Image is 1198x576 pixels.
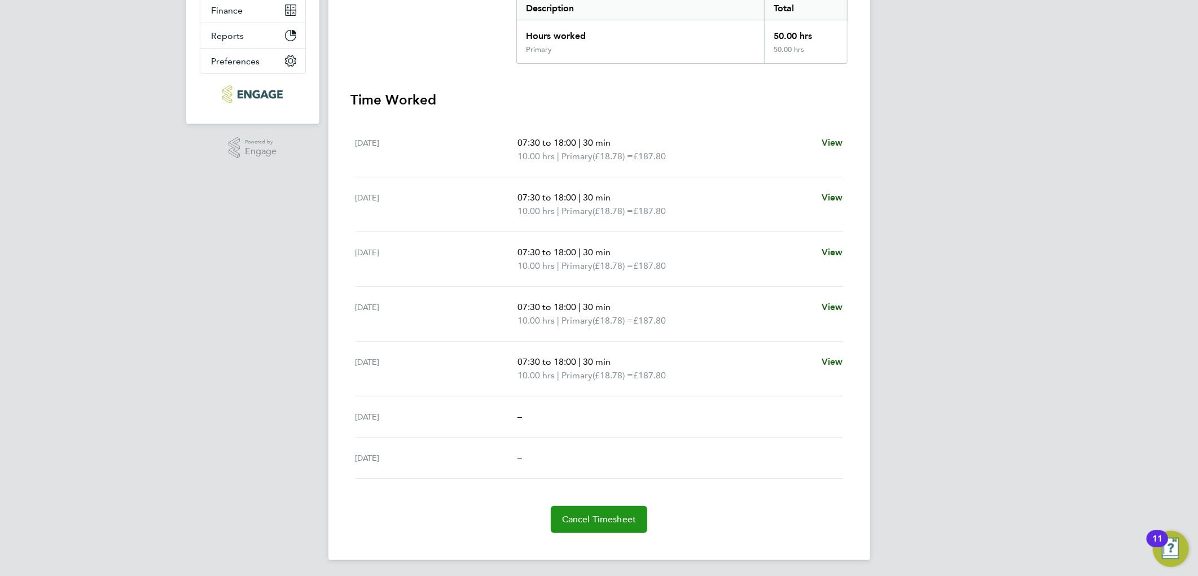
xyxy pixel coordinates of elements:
[633,370,666,381] span: £187.80
[356,246,518,273] div: [DATE]
[1152,539,1162,553] div: 11
[351,91,848,109] h3: Time Worked
[578,137,581,148] span: |
[561,369,593,382] span: Primary
[229,137,277,159] a: Powered byEngage
[245,137,277,147] span: Powered by
[822,355,843,369] a: View
[633,315,666,326] span: £187.80
[593,206,633,216] span: (£18.78) =
[200,23,305,48] button: Reports
[356,410,518,424] div: [DATE]
[200,85,306,103] a: Go to home page
[517,315,555,326] span: 10.00 hrs
[245,147,277,156] span: Engage
[561,150,593,163] span: Primary
[583,302,611,312] span: 30 min
[517,20,765,45] div: Hours worked
[557,315,559,326] span: |
[822,246,843,259] a: View
[578,302,581,312] span: |
[212,5,243,16] span: Finance
[583,137,611,148] span: 30 min
[561,259,593,273] span: Primary
[764,20,846,45] div: 50.00 hrs
[557,206,559,216] span: |
[561,314,593,328] span: Primary
[517,151,555,162] span: 10.00 hrs
[822,192,843,203] span: View
[583,356,611,367] span: 30 min
[212,56,260,67] span: Preferences
[517,356,576,367] span: 07:30 to 18:00
[633,260,666,271] span: £187.80
[633,151,666,162] span: £187.80
[526,45,552,54] div: Primary
[557,151,559,162] span: |
[593,151,633,162] span: (£18.78) =
[822,247,843,258] span: View
[517,260,555,271] span: 10.00 hrs
[517,411,522,422] span: –
[1153,531,1189,567] button: Open Resource Center, 11 new notifications
[822,137,843,148] span: View
[551,506,648,533] button: Cancel Timesheet
[822,356,843,367] span: View
[356,136,518,163] div: [DATE]
[561,204,593,218] span: Primary
[517,137,576,148] span: 07:30 to 18:00
[593,370,633,381] span: (£18.78) =
[593,260,633,271] span: (£18.78) =
[356,451,518,465] div: [DATE]
[517,192,576,203] span: 07:30 to 18:00
[578,247,581,258] span: |
[200,49,305,73] button: Preferences
[517,302,576,312] span: 07:30 to 18:00
[222,85,283,103] img: pcrnet-logo-retina.png
[356,191,518,218] div: [DATE]
[212,30,244,41] span: Reports
[822,136,843,150] a: View
[578,356,581,367] span: |
[583,192,611,203] span: 30 min
[764,45,846,63] div: 50.00 hrs
[356,355,518,382] div: [DATE]
[593,315,633,326] span: (£18.78) =
[583,247,611,258] span: 30 min
[822,191,843,204] a: View
[562,514,637,525] span: Cancel Timesheet
[517,452,522,463] span: –
[822,300,843,314] a: View
[557,260,559,271] span: |
[822,302,843,312] span: View
[517,206,555,216] span: 10.00 hrs
[356,300,518,328] div: [DATE]
[578,192,581,203] span: |
[517,247,576,258] span: 07:30 to 18:00
[633,206,666,216] span: £187.80
[557,370,559,381] span: |
[517,370,555,381] span: 10.00 hrs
